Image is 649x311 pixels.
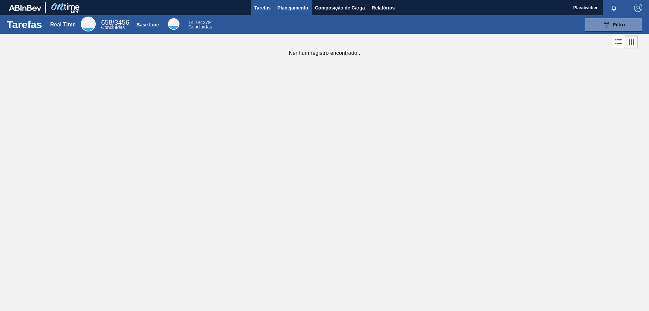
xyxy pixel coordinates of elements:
div: Visão em Cards [625,36,638,48]
span: 658 [101,19,112,26]
div: Visão em Lista [612,36,625,48]
span: 1416 [188,20,199,25]
button: Filtro [585,18,642,31]
div: Real Time [101,20,129,30]
button: Notificações [603,3,625,13]
div: Base Line [137,22,159,27]
span: Concluídas [101,25,125,30]
span: Filtro [613,22,625,27]
span: Tarefas [254,4,271,12]
span: / 3456 [101,19,129,26]
div: Real Time [81,17,96,31]
h1: Tarefas [7,21,42,28]
span: / 4279 [188,20,211,25]
span: Concluídas [188,24,212,29]
span: Composição de Carga [315,4,365,12]
span: Planejamento [278,4,308,12]
div: Real Time [50,22,75,28]
div: Base Line [188,20,212,29]
div: Base Line [168,18,179,30]
img: Logout [634,4,642,12]
img: TNhmsLtSVTkK8tSr43FrP2fwEKptu5GPRR3wAAAABJRU5ErkJggg== [9,5,41,11]
span: Relatórios [372,4,395,12]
